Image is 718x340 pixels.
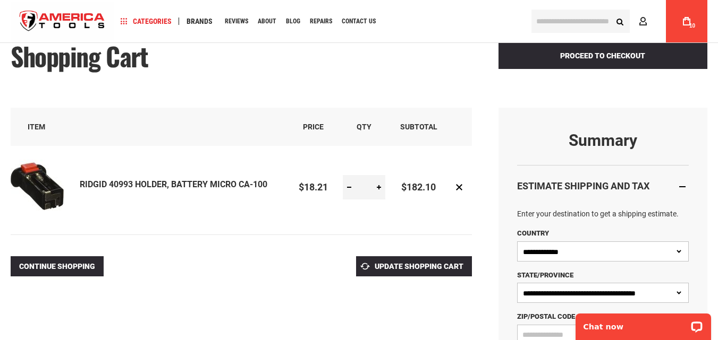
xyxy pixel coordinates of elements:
[517,132,689,149] strong: Summary
[342,18,376,24] span: Contact Us
[517,180,649,191] strong: Estimate Shipping and Tax
[357,123,371,131] span: Qty
[401,181,436,193] span: $182.10
[517,271,573,279] span: State/Province
[80,179,267,189] a: RIDGID 40993 HOLDER, BATTERY MICRO CA-100
[11,160,80,215] a: RIDGID 40993 HOLDER, BATTERY MICRO CA-100
[610,11,630,31] button: Search
[560,51,645,60] span: Proceed to Checkout
[253,14,281,29] a: About
[28,123,45,131] span: Item
[121,18,172,25] span: Categories
[499,42,707,69] button: Proceed to Checkout
[116,14,176,29] a: Categories
[305,14,337,29] a: Repairs
[303,123,324,131] span: Price
[517,229,549,237] span: Country
[689,23,695,29] span: 10
[356,256,472,276] button: Update Shopping Cart
[517,312,575,320] span: Zip/Postal Code
[11,2,114,41] img: America Tools
[310,18,332,24] span: Repairs
[11,2,114,41] a: store logo
[299,181,328,193] span: $18.21
[281,14,305,29] a: Blog
[286,18,300,24] span: Blog
[225,18,248,24] span: Reviews
[11,256,104,276] a: Continue Shopping
[569,307,718,340] iframe: LiveChat chat widget
[220,14,253,29] a: Reviews
[11,37,148,75] span: Shopping Cart
[258,18,276,24] span: About
[375,262,463,271] span: Update Shopping Cart
[400,123,437,131] span: Subtotal
[337,14,381,29] a: Contact Us
[19,262,95,271] span: Continue Shopping
[11,160,64,213] img: RIDGID 40993 HOLDER, BATTERY MICRO CA-100
[187,18,213,25] span: Brands
[182,14,217,29] a: Brands
[517,208,689,220] p: Enter your destination to get a shipping estimate.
